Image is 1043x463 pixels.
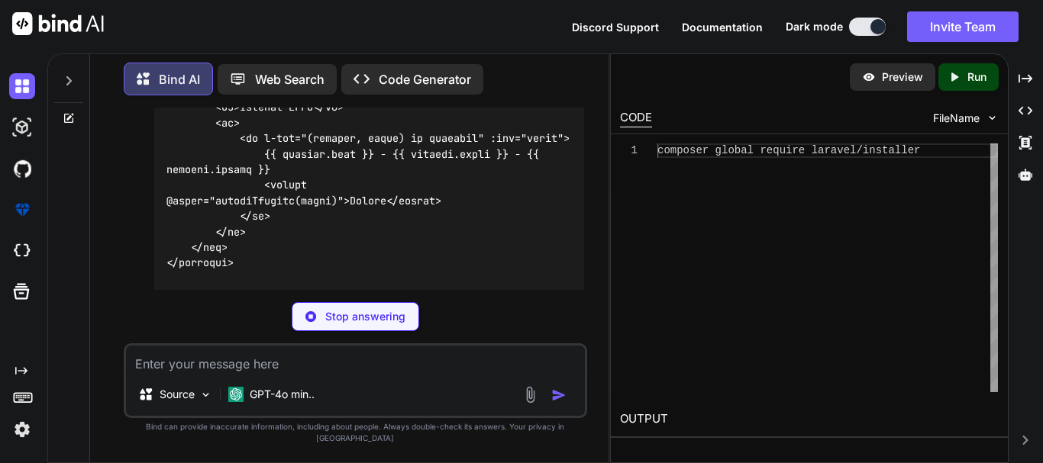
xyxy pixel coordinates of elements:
[521,386,539,404] img: attachment
[124,421,587,444] p: Bind can provide inaccurate information, including about people. Always double-check its answers....
[9,197,35,223] img: premium
[862,70,876,84] img: preview
[12,12,104,35] img: Bind AI
[228,387,244,402] img: GPT-4o mini
[611,401,1008,437] h2: OUTPUT
[9,238,35,264] img: cloudideIcon
[620,143,638,158] div: 1
[620,109,652,127] div: CODE
[967,69,986,85] p: Run
[551,387,567,403] img: icon
[325,309,405,324] p: Stop answering
[9,416,35,442] img: settings
[682,21,763,34] span: Documentation
[572,19,659,35] button: Discord Support
[9,73,35,99] img: darkChat
[250,387,315,402] p: GPT-4o min..
[986,111,999,124] img: chevron down
[199,388,212,401] img: Pick Models
[9,156,35,182] img: githubDark
[786,19,843,34] span: Dark mode
[255,70,325,88] p: Web Search
[572,21,659,34] span: Discord Support
[379,70,471,88] p: Code Generator
[882,69,923,85] p: Preview
[657,144,920,156] span: composer global require laravel/installer
[907,11,1019,42] button: Invite Team
[159,70,200,88] p: Bind AI
[682,19,763,35] button: Documentation
[160,387,195,402] p: Source
[933,111,980,126] span: FileName
[9,114,35,140] img: darkAi-studio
